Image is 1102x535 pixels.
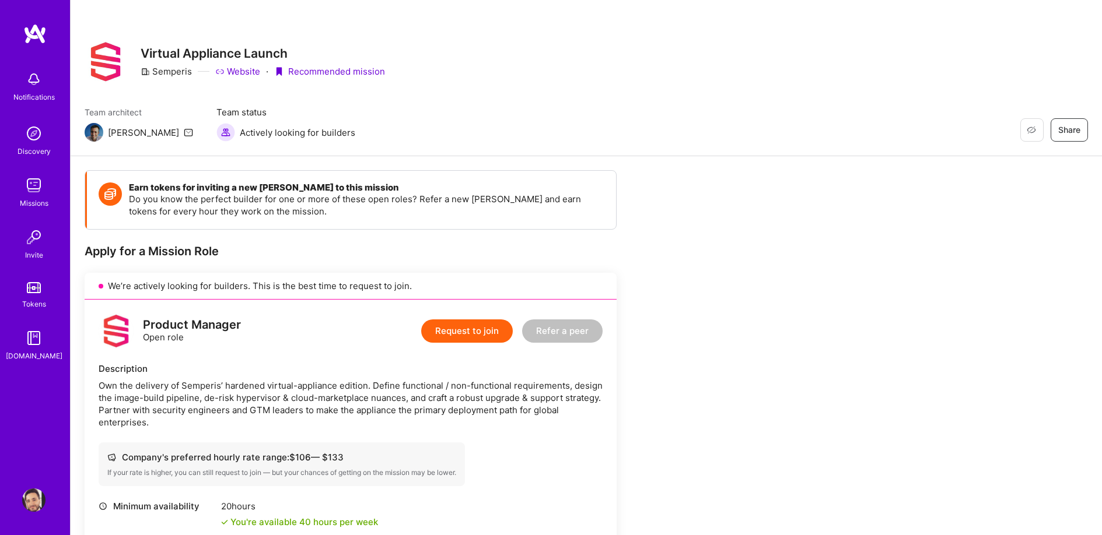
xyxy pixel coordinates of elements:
[107,451,456,463] div: Company's preferred hourly rate range: $ 106 — $ 133
[143,319,241,343] div: Open role
[108,126,179,139] div: [PERSON_NAME]
[23,23,47,44] img: logo
[22,68,46,91] img: bell
[1058,124,1080,136] span: Share
[99,314,134,349] img: logo
[216,123,235,142] img: Actively looking for builders
[99,502,107,511] i: icon Clock
[522,319,603,343] button: Refer a peer
[27,282,41,293] img: tokens
[221,500,378,512] div: 20 hours
[107,468,456,477] div: If your rate is higher, you can still request to join — but your chances of getting on the missio...
[6,350,62,362] div: [DOMAIN_NAME]
[221,519,228,526] i: icon Check
[85,123,103,142] img: Team Architect
[99,362,603,375] div: Description
[240,126,355,139] span: Actively looking for builders
[85,41,127,83] img: Company Logo
[22,226,46,249] img: Invite
[22,174,46,197] img: teamwork
[274,65,385,78] div: Recommended mission
[18,145,51,157] div: Discovery
[22,326,46,350] img: guide book
[107,453,116,462] i: icon Cash
[1051,118,1088,142] button: Share
[141,65,192,78] div: Semperis
[421,319,513,343] button: Request to join
[129,182,604,193] h4: Earn tokens for inviting a new [PERSON_NAME] to this mission
[216,106,355,118] span: Team status
[99,182,122,206] img: Token icon
[129,193,604,217] p: Do you know the perfect builder for one or more of these open roles? Refer a new [PERSON_NAME] an...
[274,67,284,76] i: icon PurpleRibbon
[22,122,46,145] img: discovery
[20,197,48,209] div: Missions
[266,65,268,78] div: ·
[25,249,43,261] div: Invite
[141,67,150,76] i: icon CompanyGray
[143,319,241,331] div: Product Manager
[85,273,617,300] div: We’re actively looking for builders. This is the best time to request to join.
[85,106,193,118] span: Team architect
[1027,125,1036,135] i: icon EyeClosed
[99,500,215,512] div: Minimum availability
[215,65,260,78] a: Website
[22,488,46,512] img: User Avatar
[13,91,55,103] div: Notifications
[221,516,378,528] div: You're available 40 hours per week
[184,128,193,137] i: icon Mail
[141,46,385,61] h3: Virtual Appliance Launch
[99,379,603,428] div: Own the delivery of Semperis’ hardened virtual-appliance edition. Define functional / non-functio...
[22,298,46,310] div: Tokens
[19,488,48,512] a: User Avatar
[85,244,617,259] div: Apply for a Mission Role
